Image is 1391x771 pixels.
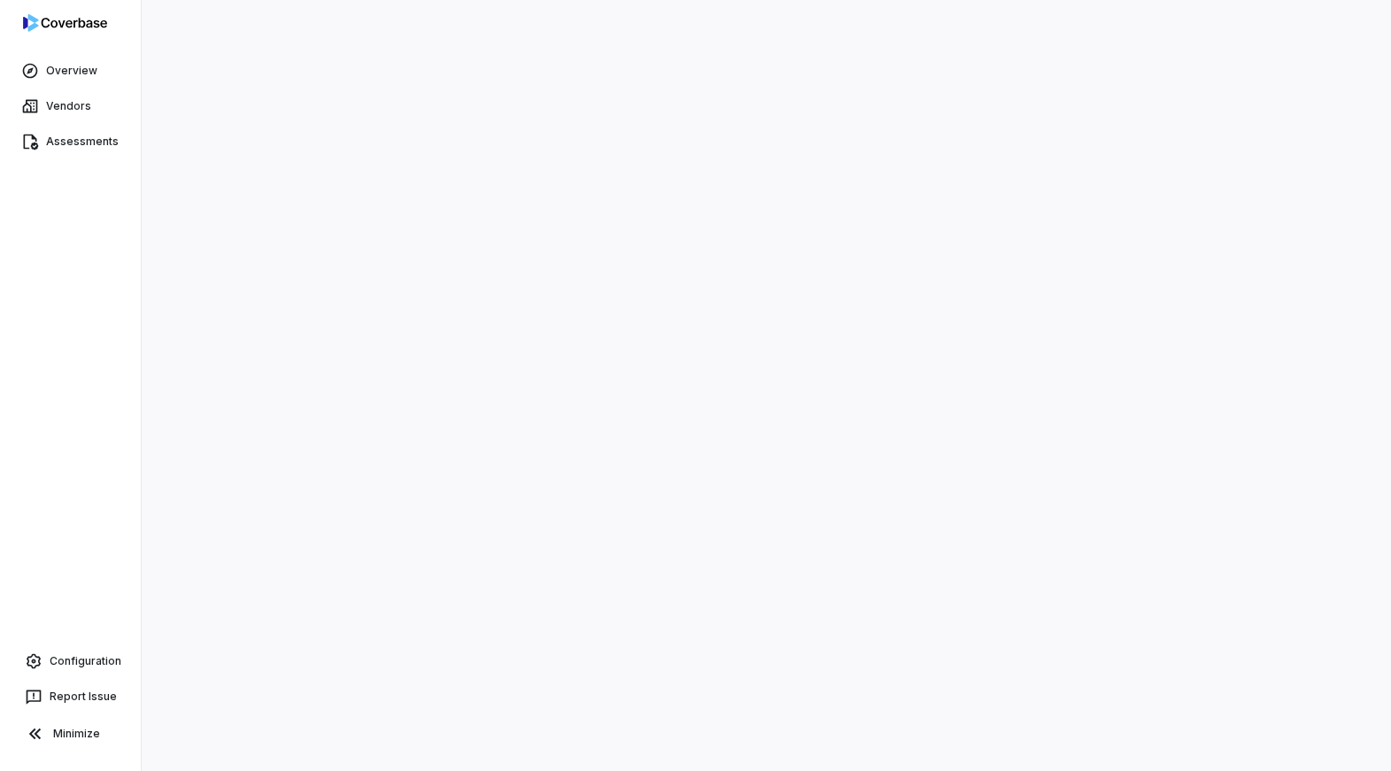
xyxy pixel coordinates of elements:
[4,55,137,87] a: Overview
[23,14,107,32] img: logo-D7KZi-bG.svg
[4,90,137,122] a: Vendors
[7,681,134,713] button: Report Issue
[4,126,137,158] a: Assessments
[7,716,134,752] button: Minimize
[7,645,134,677] a: Configuration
